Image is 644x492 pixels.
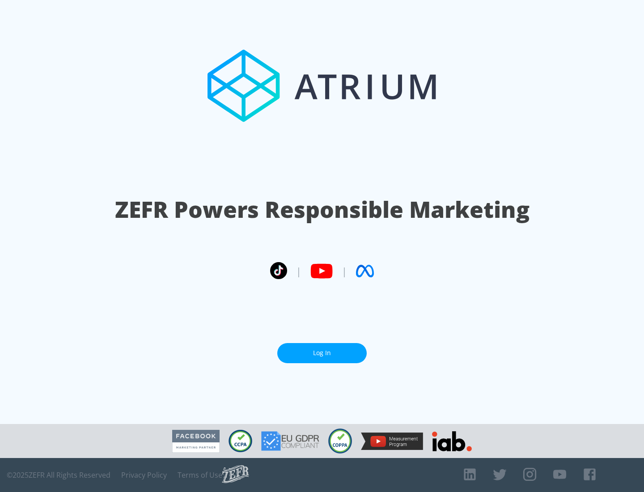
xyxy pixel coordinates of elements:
img: CCPA Compliant [229,430,252,452]
img: Facebook Marketing Partner [172,430,220,453]
a: Log In [277,343,367,363]
h1: ZEFR Powers Responsible Marketing [115,194,530,225]
img: GDPR Compliant [261,431,319,451]
span: | [296,264,301,278]
span: | [342,264,347,278]
img: YouTube Measurement Program [361,433,423,450]
img: IAB [432,431,472,451]
a: Terms of Use [178,471,222,479]
img: COPPA Compliant [328,428,352,454]
a: Privacy Policy [121,471,167,479]
span: © 2025 ZEFR All Rights Reserved [7,471,110,479]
